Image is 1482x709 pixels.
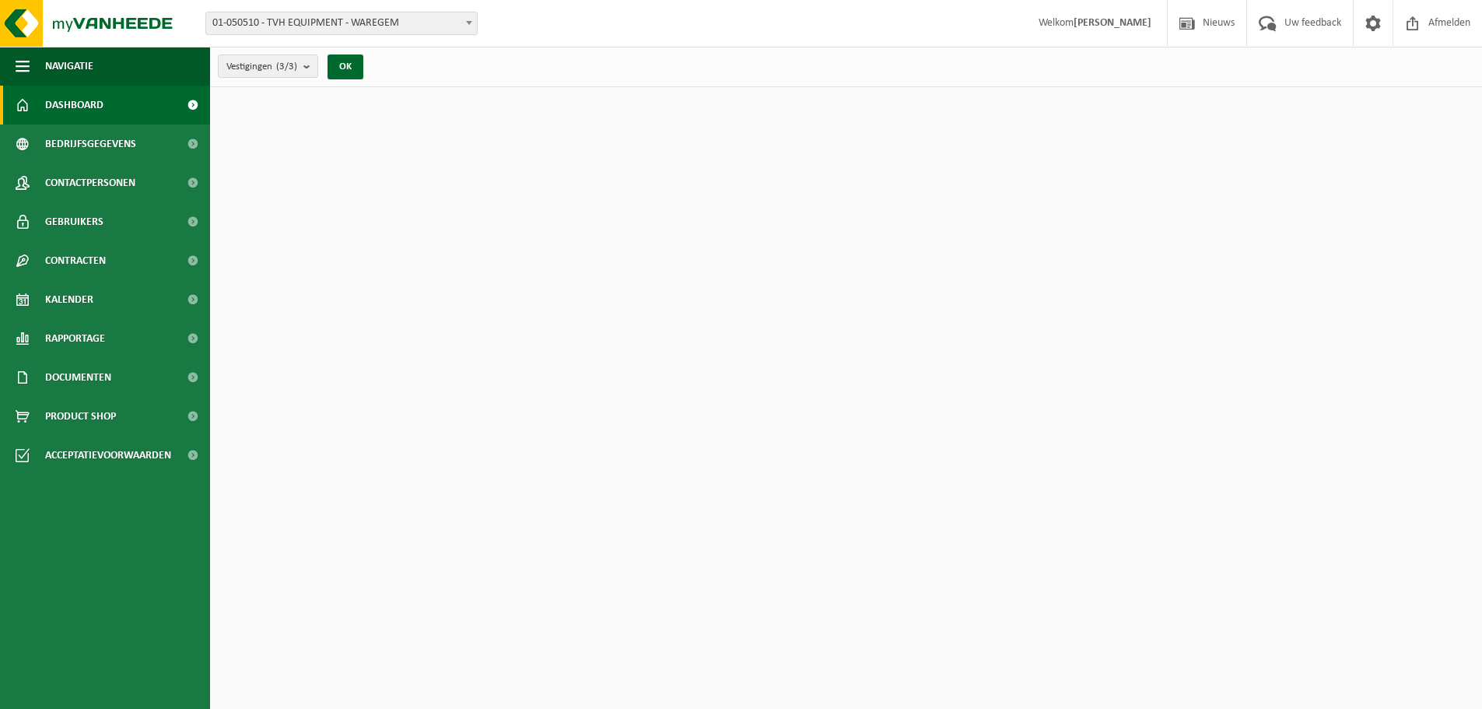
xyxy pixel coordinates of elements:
span: Contracten [45,241,106,280]
span: Gebruikers [45,202,103,241]
span: Vestigingen [226,55,297,79]
span: Rapportage [45,319,105,358]
span: 01-050510 - TVH EQUIPMENT - WAREGEM [205,12,478,35]
span: Acceptatievoorwaarden [45,436,171,475]
span: Dashboard [45,86,103,125]
span: Contactpersonen [45,163,135,202]
span: Documenten [45,358,111,397]
button: OK [328,54,363,79]
strong: [PERSON_NAME] [1074,17,1151,29]
span: Bedrijfsgegevens [45,125,136,163]
count: (3/3) [276,61,297,72]
span: Navigatie [45,47,93,86]
span: Product Shop [45,397,116,436]
button: Vestigingen(3/3) [218,54,318,78]
span: Kalender [45,280,93,319]
span: 01-050510 - TVH EQUIPMENT - WAREGEM [206,12,477,34]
